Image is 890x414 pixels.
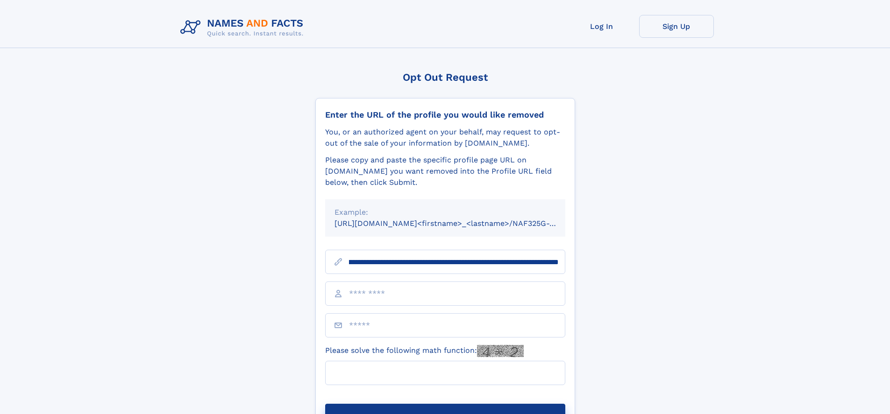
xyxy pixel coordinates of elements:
[335,207,556,218] div: Example:
[564,15,639,38] a: Log In
[325,154,565,188] div: Please copy and paste the specific profile page URL on [DOMAIN_NAME] you want removed into the Pr...
[177,15,311,40] img: Logo Names and Facts
[315,71,575,83] div: Opt Out Request
[639,15,714,38] a: Sign Up
[325,126,565,149] div: You, or an authorized agent on your behalf, may request to opt-out of the sale of your informatio...
[325,345,524,357] label: Please solve the following math function:
[325,110,565,120] div: Enter the URL of the profile you would like removed
[335,219,583,228] small: [URL][DOMAIN_NAME]<firstname>_<lastname>/NAF325G-xxxxxxxx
